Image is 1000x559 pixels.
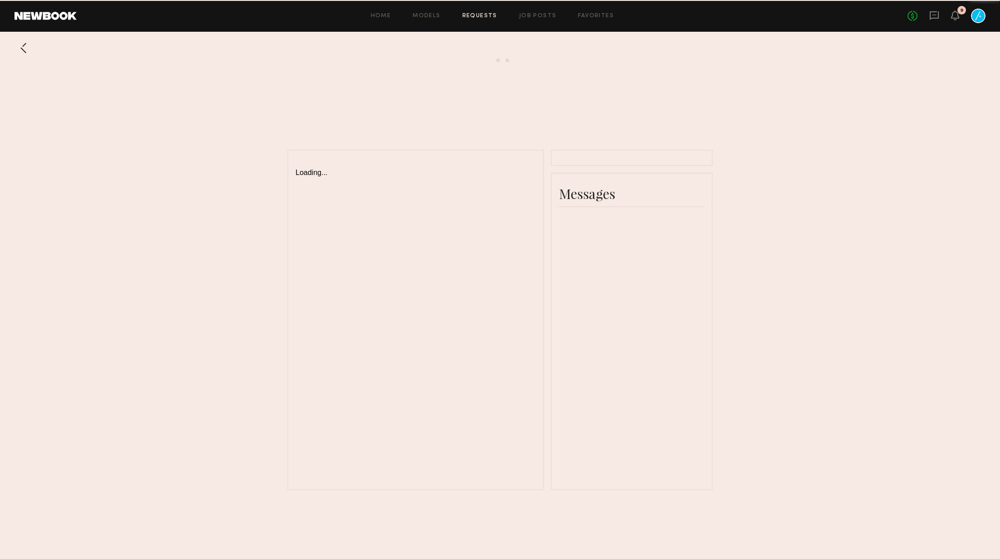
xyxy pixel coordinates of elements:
div: 9 [960,8,963,13]
div: Messages [559,185,704,203]
a: Requests [462,13,497,19]
div: Loading... [296,158,536,177]
a: Home [371,13,391,19]
a: Favorites [578,13,614,19]
a: Job Posts [519,13,557,19]
a: Models [413,13,440,19]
